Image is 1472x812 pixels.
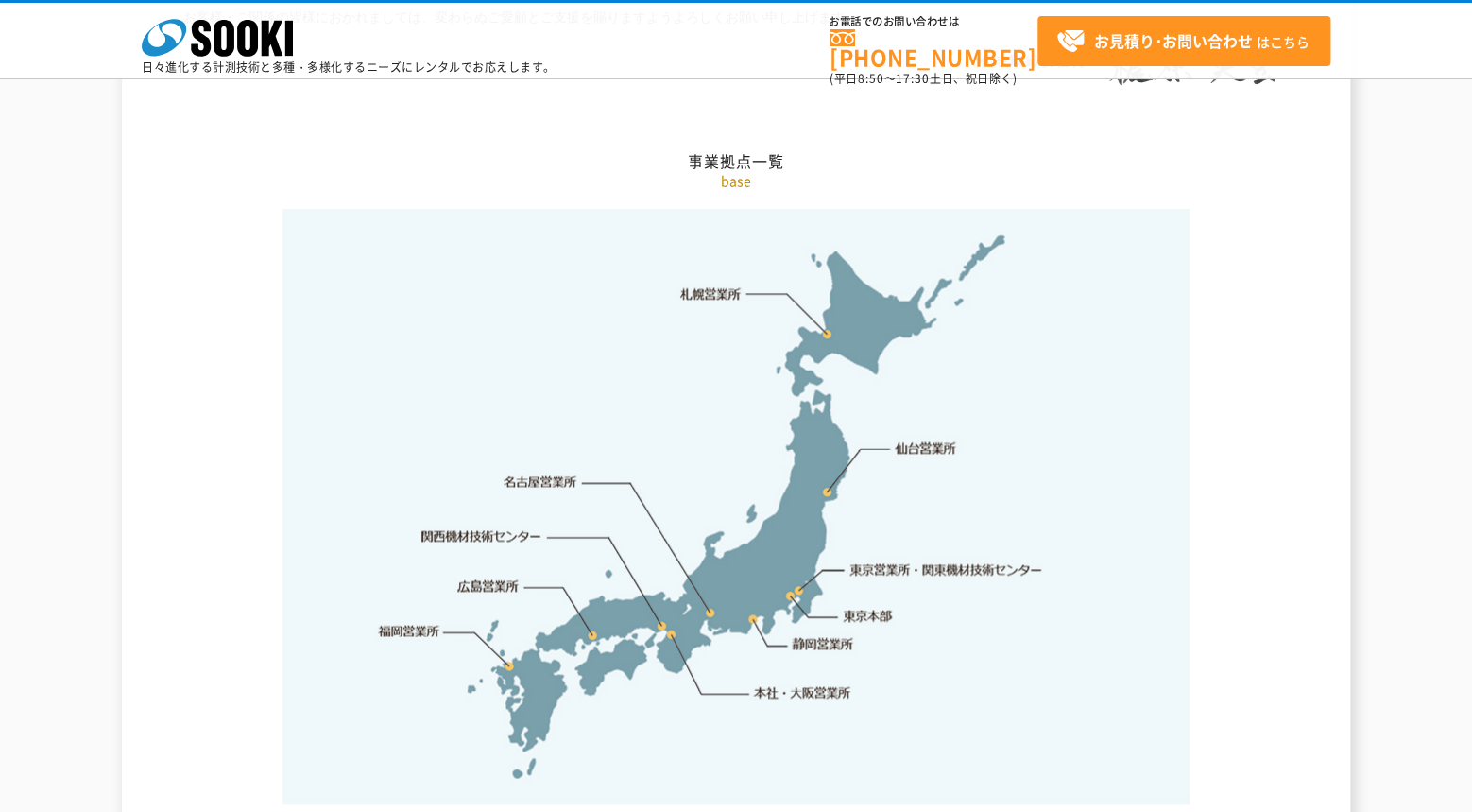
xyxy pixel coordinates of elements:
a: 札幌営業所 [680,284,742,302]
a: 東京営業所・関東機材技術センター [850,560,1044,579]
a: 福岡営業所 [378,621,439,640]
a: 東京本部 [844,607,893,626]
a: 仙台営業所 [895,439,956,458]
a: 静岡営業所 [792,634,853,653]
span: お電話でのお問い合わせは [830,16,1037,27]
strong: お見積り･お問い合わせ [1094,29,1253,52]
img: 事業拠点一覧 [282,209,1190,804]
a: [PHONE_NUMBER] [830,29,1037,68]
a: お見積り･お問い合わせはこちら [1037,16,1330,66]
p: 日々進化する計測技術と多種・多様化するニーズにレンタルでお応えします。 [142,61,556,73]
span: はこちら [1056,27,1309,56]
span: (平日 ～ 土日、祝日除く) [830,70,1017,87]
a: 広島営業所 [458,576,520,595]
a: 本社・大阪営業所 [752,682,851,701]
a: 関西機材技術センター [421,527,541,545]
span: 8:50 [858,70,884,87]
a: 名古屋営業所 [504,473,577,492]
span: 17:30 [896,70,930,87]
p: base [183,171,1289,191]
